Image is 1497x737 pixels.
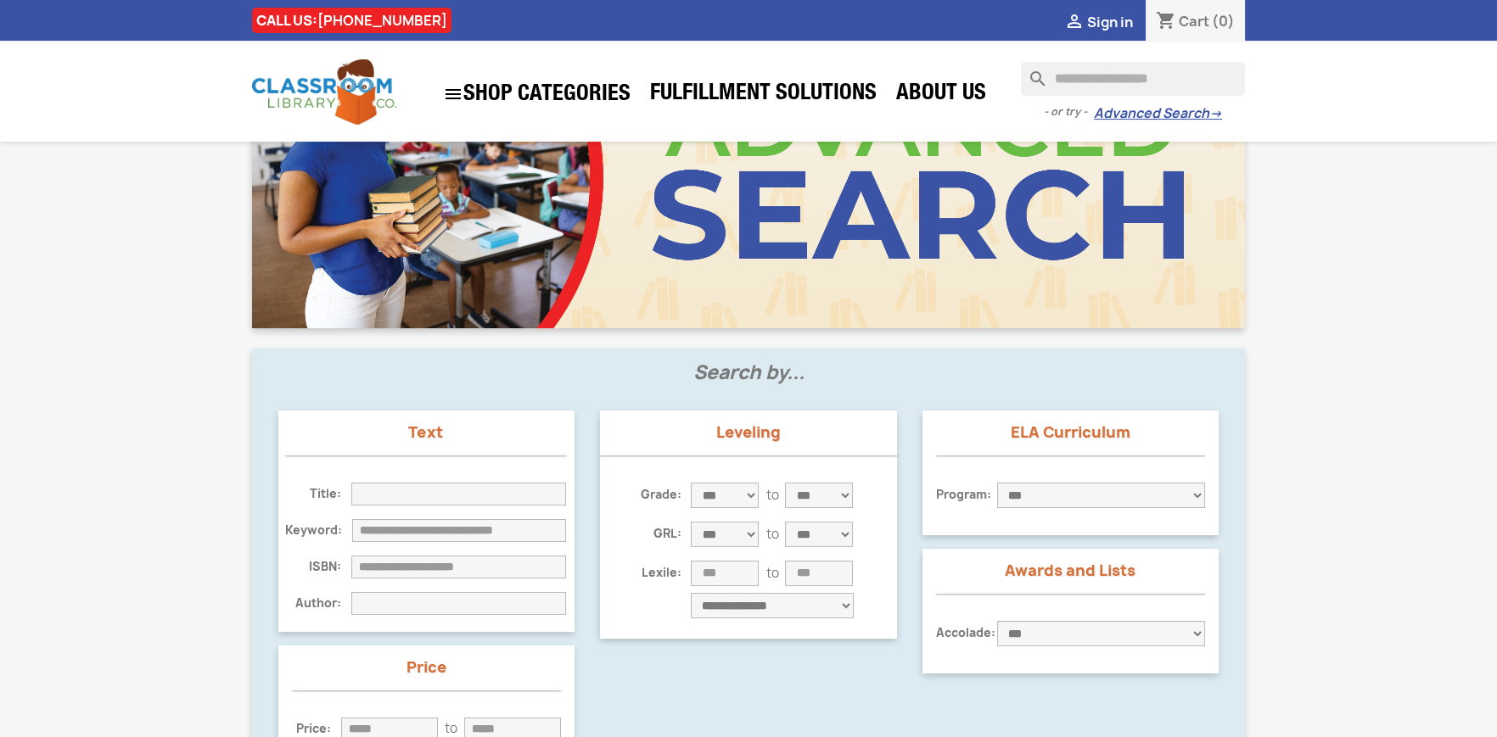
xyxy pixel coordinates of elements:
p: Leveling [600,424,896,441]
p: Awards and Lists [936,562,1205,579]
p: to [765,526,778,543]
h6: Lexile: [630,566,691,580]
i: search [1021,62,1041,82]
span: (0) [1212,12,1235,31]
i: shopping_cart [1156,12,1176,32]
a: About Us [888,78,995,112]
h1: Search by... [266,362,1231,403]
h6: Author: [285,596,351,611]
img: Classroom Library Company [252,59,396,125]
span: → [1209,105,1222,122]
h6: GRL: [630,527,691,541]
a:  Sign in [1064,13,1133,31]
h6: Grade: [630,488,691,502]
p: Price [292,659,561,676]
p: ELA Curriculum [936,424,1205,441]
a: Advanced Search→ [1094,105,1222,122]
a: [PHONE_NUMBER] [317,11,447,30]
div: CALL US: [252,8,451,33]
span: - or try - [1044,103,1094,120]
h6: Keyword: [285,523,352,538]
i:  [443,84,463,104]
input: Search [1021,62,1245,96]
p: Text [285,424,566,441]
span: Sign in [1087,13,1133,31]
p: to [765,487,778,504]
i:  [1064,13,1085,33]
h6: Price: [292,722,341,736]
p: to [765,565,778,582]
span: Cart [1179,12,1209,31]
h6: Title: [285,487,351,501]
a: SHOP CATEGORIES [435,75,639,113]
h6: ISBN: [285,560,351,574]
h6: Program: [936,488,997,502]
img: CLC_Advanced_Search.jpg [252,25,1245,328]
h6: Accolade: [936,626,997,640]
p: to [445,720,457,737]
a: Fulfillment Solutions [642,78,885,112]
